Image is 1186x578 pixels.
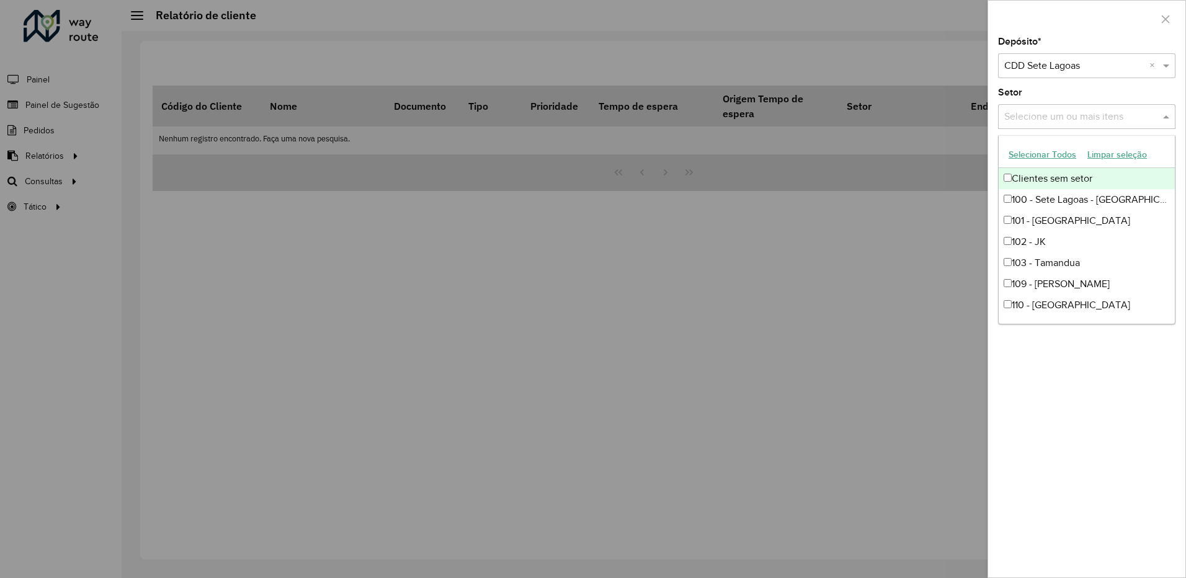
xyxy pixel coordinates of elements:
label: Depósito [998,34,1041,49]
div: 109 - [PERSON_NAME] [999,273,1175,295]
div: 111 - [GEOGRAPHIC_DATA] - [GEOGRAPHIC_DATA] [999,316,1175,337]
div: Clientes sem setor [999,168,1175,189]
span: Clear all [1149,58,1160,73]
label: Setor [998,85,1022,100]
div: 110 - [GEOGRAPHIC_DATA] [999,295,1175,316]
div: 101 - [GEOGRAPHIC_DATA] [999,210,1175,231]
div: 102 - JK [999,231,1175,252]
div: 100 - Sete Lagoas - [GEOGRAPHIC_DATA] [999,189,1175,210]
button: Limpar seleção [1082,145,1153,164]
ng-dropdown-panel: Options list [998,135,1175,324]
div: 103 - Tamandua [999,252,1175,273]
button: Selecionar Todos [1003,145,1082,164]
